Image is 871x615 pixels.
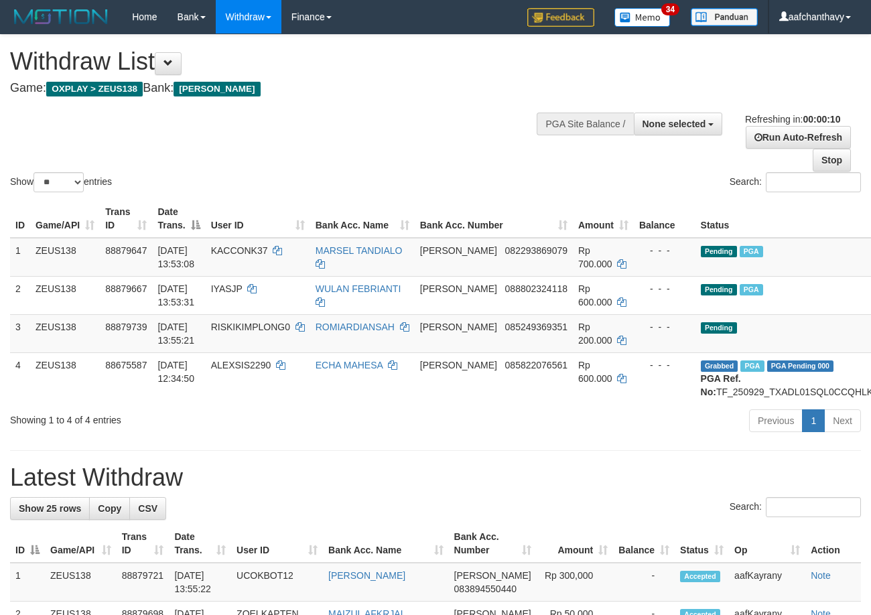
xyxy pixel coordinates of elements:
[634,200,695,238] th: Balance
[701,246,737,257] span: Pending
[767,360,834,372] span: PGA Pending
[639,282,690,295] div: - - -
[813,149,851,172] a: Stop
[316,322,395,332] a: ROMIARDIANSAH
[310,200,415,238] th: Bank Acc. Name: activate to sort column ascending
[729,525,805,563] th: Op: activate to sort column ascending
[174,82,260,96] span: [PERSON_NAME]
[152,200,205,238] th: Date Trans.: activate to sort column descending
[10,172,112,192] label: Show entries
[46,82,143,96] span: OXPLAY > ZEUS138
[578,283,612,307] span: Rp 600.000
[211,283,243,294] span: IYASJP
[98,503,121,514] span: Copy
[675,525,729,563] th: Status: activate to sort column ascending
[10,7,112,27] img: MOTION_logo.png
[169,563,231,602] td: [DATE] 13:55:22
[415,200,573,238] th: Bank Acc. Number: activate to sort column ascending
[10,525,45,563] th: ID: activate to sort column descending
[614,8,671,27] img: Button%20Memo.svg
[505,245,567,256] span: Copy 082293869079 to clipboard
[105,322,147,332] span: 88879739
[33,172,84,192] select: Showentries
[811,570,831,581] a: Note
[527,8,594,27] img: Feedback.jpg
[701,284,737,295] span: Pending
[578,322,612,346] span: Rp 200.000
[100,200,152,238] th: Trans ID: activate to sort column ascending
[454,570,531,581] span: [PERSON_NAME]
[105,360,147,370] span: 88675587
[661,3,679,15] span: 34
[740,246,763,257] span: Marked by aafanarl
[316,360,383,370] a: ECHA MAHESA
[211,360,271,370] span: ALEXSIS2290
[449,525,537,563] th: Bank Acc. Number: activate to sort column ascending
[328,570,405,581] a: [PERSON_NAME]
[749,409,803,432] a: Previous
[45,525,117,563] th: Game/API: activate to sort column ascending
[157,360,194,384] span: [DATE] 12:34:50
[10,200,30,238] th: ID
[740,284,763,295] span: Marked by aafanarl
[537,525,614,563] th: Amount: activate to sort column ascending
[231,563,323,602] td: UCOKBOT12
[169,525,231,563] th: Date Trans.: activate to sort column ascending
[613,563,675,602] td: -
[745,114,840,125] span: Refreshing in:
[206,200,310,238] th: User ID: activate to sort column ascending
[639,358,690,372] div: - - -
[10,82,567,95] h4: Game: Bank:
[420,360,497,370] span: [PERSON_NAME]
[766,497,861,517] input: Search:
[802,409,825,432] a: 1
[578,360,612,384] span: Rp 600.000
[766,172,861,192] input: Search:
[420,245,497,256] span: [PERSON_NAME]
[639,320,690,334] div: - - -
[211,322,290,332] span: RISKIKIMPLONG0
[729,563,805,602] td: aafKayrany
[824,409,861,432] a: Next
[129,497,166,520] a: CSV
[691,8,758,26] img: panduan.png
[19,503,81,514] span: Show 25 rows
[578,245,612,269] span: Rp 700.000
[138,503,157,514] span: CSV
[634,113,723,135] button: None selected
[803,114,840,125] strong: 00:00:10
[10,408,353,427] div: Showing 1 to 4 of 4 entries
[10,314,30,352] td: 3
[740,360,764,372] span: Marked by aafpengsreynich
[10,352,30,404] td: 4
[537,113,633,135] div: PGA Site Balance /
[680,571,720,582] span: Accepted
[805,525,861,563] th: Action
[730,497,861,517] label: Search:
[117,525,170,563] th: Trans ID: activate to sort column ascending
[701,360,738,372] span: Grabbed
[105,283,147,294] span: 88879667
[89,497,130,520] a: Copy
[639,244,690,257] div: - - -
[420,283,497,294] span: [PERSON_NAME]
[10,563,45,602] td: 1
[701,373,741,397] b: PGA Ref. No:
[323,525,449,563] th: Bank Acc. Name: activate to sort column ascending
[505,322,567,332] span: Copy 085249369351 to clipboard
[10,464,861,491] h1: Latest Withdraw
[30,352,100,404] td: ZEUS138
[30,200,100,238] th: Game/API: activate to sort column ascending
[613,525,675,563] th: Balance: activate to sort column ascending
[105,245,147,256] span: 88879647
[117,563,170,602] td: 88879721
[10,48,567,75] h1: Withdraw List
[454,584,517,594] span: Copy 083894550440 to clipboard
[701,322,737,334] span: Pending
[505,360,567,370] span: Copy 085822076561 to clipboard
[157,283,194,307] span: [DATE] 13:53:31
[157,245,194,269] span: [DATE] 13:53:08
[30,238,100,277] td: ZEUS138
[231,525,323,563] th: User ID: activate to sort column ascending
[30,276,100,314] td: ZEUS138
